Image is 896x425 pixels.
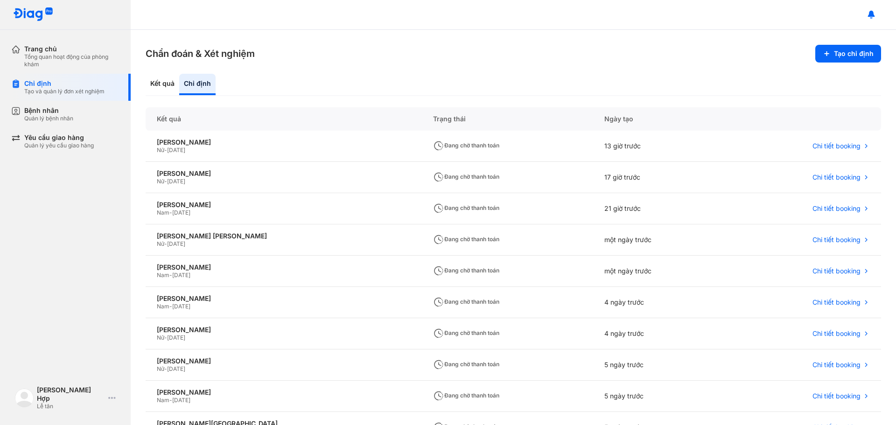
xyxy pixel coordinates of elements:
span: Đang chờ thanh toán [433,298,499,305]
div: Tổng quan hoạt động của phòng khám [24,53,119,68]
div: Quản lý bệnh nhân [24,115,73,122]
div: [PERSON_NAME] [157,294,411,303]
div: 17 giờ trước [593,162,727,193]
span: Nữ [157,365,164,372]
span: Nữ [157,334,164,341]
div: [PERSON_NAME] [157,357,411,365]
span: [DATE] [172,397,190,404]
span: [DATE] [172,209,190,216]
span: [DATE] [167,178,185,185]
div: một ngày trước [593,224,727,256]
div: 13 giờ trước [593,131,727,162]
span: Đang chờ thanh toán [433,173,499,180]
span: - [169,272,172,279]
div: Lễ tân [37,403,105,410]
span: Nam [157,209,169,216]
div: Kết quả [146,107,422,131]
div: Tạo và quản lý đơn xét nghiệm [24,88,105,95]
span: [DATE] [167,334,185,341]
span: Đang chờ thanh toán [433,236,499,243]
div: 5 ngày trước [593,349,727,381]
div: Kết quả [146,74,179,95]
span: Nam [157,272,169,279]
span: - [169,303,172,310]
div: [PERSON_NAME] [157,326,411,334]
span: - [169,397,172,404]
span: Đang chờ thanh toán [433,267,499,274]
span: Chi tiết booking [812,204,861,213]
span: Đang chờ thanh toán [433,361,499,368]
div: Bệnh nhân [24,106,73,115]
span: [DATE] [172,303,190,310]
span: - [169,209,172,216]
span: Nam [157,303,169,310]
img: logo [15,389,34,407]
span: Đang chờ thanh toán [433,392,499,399]
span: - [164,146,167,153]
span: Đang chờ thanh toán [433,142,499,149]
span: - [164,334,167,341]
div: 4 ngày trước [593,287,727,318]
span: Chi tiết booking [812,142,861,150]
button: Tạo chỉ định [815,45,881,63]
span: Nữ [157,240,164,247]
div: Ngày tạo [593,107,727,131]
span: Đang chờ thanh toán [433,329,499,336]
div: 4 ngày trước [593,318,727,349]
div: [PERSON_NAME] Hợp [37,386,105,403]
span: Chi tiết booking [812,173,861,181]
div: Trạng thái [422,107,593,131]
div: [PERSON_NAME] [157,138,411,146]
div: Quản lý yêu cầu giao hàng [24,142,94,149]
span: - [164,240,167,247]
span: Đang chờ thanh toán [433,204,499,211]
div: [PERSON_NAME] [PERSON_NAME] [157,232,411,240]
span: Chi tiết booking [812,236,861,244]
span: [DATE] [167,240,185,247]
span: Nữ [157,146,164,153]
div: Chỉ định [24,79,105,88]
img: logo [13,7,53,22]
span: Chi tiết booking [812,361,861,369]
div: 5 ngày trước [593,381,727,412]
span: [DATE] [167,365,185,372]
span: [DATE] [172,272,190,279]
span: [DATE] [167,146,185,153]
div: Trang chủ [24,45,119,53]
span: Nữ [157,178,164,185]
span: Chi tiết booking [812,267,861,275]
span: - [164,178,167,185]
div: 21 giờ trước [593,193,727,224]
div: Yêu cầu giao hàng [24,133,94,142]
span: Chi tiết booking [812,298,861,307]
span: Chi tiết booking [812,392,861,400]
div: [PERSON_NAME] [157,263,411,272]
div: Chỉ định [179,74,216,95]
div: một ngày trước [593,256,727,287]
span: - [164,365,167,372]
span: Chi tiết booking [812,329,861,338]
h3: Chẩn đoán & Xét nghiệm [146,47,255,60]
span: Nam [157,397,169,404]
div: [PERSON_NAME] [157,169,411,178]
div: [PERSON_NAME] [157,201,411,209]
div: [PERSON_NAME] [157,388,411,397]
